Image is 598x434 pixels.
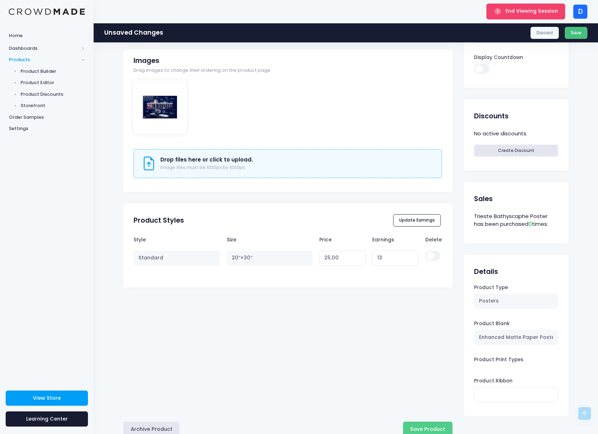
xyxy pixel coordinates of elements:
[486,4,565,19] button: End Viewing Session
[505,7,558,14] span: End Viewing Session
[9,114,85,121] span: Order Samples
[20,102,85,109] span: Storefront
[160,157,253,163] h3: Drop files here or click to upload.
[474,211,558,229] div: Trieste Bathyscaphe Poster has been purchased times.
[474,195,493,203] h2: Sales
[223,233,316,247] th: Size
[474,356,523,363] label: Product Print Types
[9,32,85,39] span: Home
[316,233,369,247] th: Price
[474,377,513,385] label: Product Ribbon
[6,411,88,427] a: Learning Center
[573,5,587,19] div: D
[474,145,558,157] a: Create Discount
[9,125,85,132] span: Settings
[20,91,85,98] span: Product Discounts
[474,54,523,61] label: Display Countdown
[474,320,510,327] label: Product Blank
[393,214,441,226] button: Update Earnings
[20,68,85,75] span: Product Builder
[474,112,509,120] h2: Discounts
[104,29,163,36] h1: Unsaved Changes
[528,220,532,228] span: 0
[474,268,498,276] h2: Details
[26,415,68,422] span: Learning Center
[134,57,159,65] h2: Images
[9,8,85,15] img: Logo
[531,27,559,39] a: Discard
[565,27,588,39] button: Save
[474,129,558,139] div: No active discounts.
[9,56,79,63] span: Products
[20,79,85,86] span: Product Editor
[474,284,508,291] label: Product Type
[134,216,184,224] h2: Product Styles
[134,67,271,74] span: Drag images to change their ordering on the product page.
[134,233,223,247] th: Style
[422,233,442,247] th: Delete
[33,394,61,401] span: View Store
[369,233,422,247] th: Earnings
[160,164,246,170] span: Image files must be 1000px by 1000px.
[6,391,88,406] a: View Store
[9,45,79,52] span: Dashboards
